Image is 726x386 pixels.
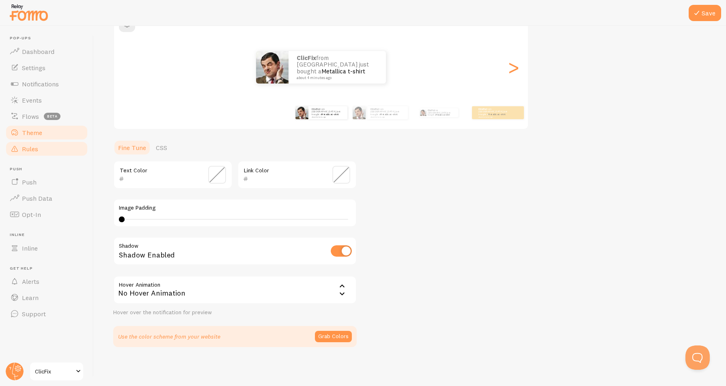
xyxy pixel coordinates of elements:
[5,306,88,322] a: Support
[685,345,710,370] iframe: Help Scout Beacon - Open
[297,55,378,80] p: from [GEOGRAPHIC_DATA] just bought a
[371,116,404,118] small: about 4 minutes ago
[5,92,88,108] a: Events
[353,106,366,119] img: Fomo
[22,80,59,88] span: Notifications
[10,167,88,172] span: Push
[151,139,172,156] a: CSS
[22,294,39,302] span: Learn
[478,107,486,111] strong: ClicFix
[22,210,41,219] span: Opt-In
[22,277,39,285] span: Alerts
[5,190,88,206] a: Push Data
[428,108,455,117] p: from [GEOGRAPHIC_DATA] just bought a
[478,107,511,118] p: from [GEOGRAPHIC_DATA] just bought a
[5,240,88,256] a: Inline
[22,96,42,104] span: Events
[297,54,316,62] strong: ClicFix
[5,108,88,124] a: Flows beta
[321,113,339,116] a: Metallica t-shirt
[113,237,357,266] div: Shadow Enabled
[312,116,343,118] small: about 4 minutes ago
[10,232,88,238] span: Inline
[44,113,60,120] span: beta
[256,51,289,84] img: Fomo
[118,332,220,341] p: Use the color scheme from your website
[29,362,84,381] a: ClicFix
[22,145,38,153] span: Rules
[321,67,365,75] a: Metallica t-shirt
[9,2,49,23] img: fomo-relay-logo-orange.svg
[312,107,344,118] p: from [GEOGRAPHIC_DATA] just bought a
[5,124,88,141] a: Theme
[22,244,38,252] span: Inline
[5,273,88,289] a: Alerts
[488,113,506,116] a: Metallica t-shirt
[22,64,45,72] span: Settings
[5,289,88,306] a: Learn
[113,276,357,304] div: No Hover Animation
[295,106,308,119] img: Fomo
[428,109,434,112] strong: ClicFix
[119,204,351,212] label: Image Padding
[22,129,42,137] span: Theme
[420,109,426,116] img: Fomo
[371,107,405,118] p: from [GEOGRAPHIC_DATA] just bought a
[113,139,151,156] a: Fine Tune
[22,194,52,202] span: Push Data
[297,76,375,80] small: about 4 minutes ago
[5,76,88,92] a: Notifications
[22,310,46,318] span: Support
[371,107,378,111] strong: ClicFix
[478,116,510,118] small: about 4 minutes ago
[22,47,54,56] span: Dashboard
[22,178,37,186] span: Push
[312,107,319,111] strong: ClicFix
[10,36,88,41] span: Pop-ups
[10,266,88,271] span: Get Help
[436,114,450,116] a: Metallica t-shirt
[5,141,88,157] a: Rules
[5,174,88,190] a: Push
[5,60,88,76] a: Settings
[315,331,352,342] button: Grab Colors
[5,206,88,223] a: Opt-In
[35,367,73,376] span: ClicFix
[113,309,357,316] div: Hover over the notification for preview
[5,43,88,60] a: Dashboard
[508,38,518,96] div: Next slide
[380,113,398,116] a: Metallica t-shirt
[22,112,39,120] span: Flows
